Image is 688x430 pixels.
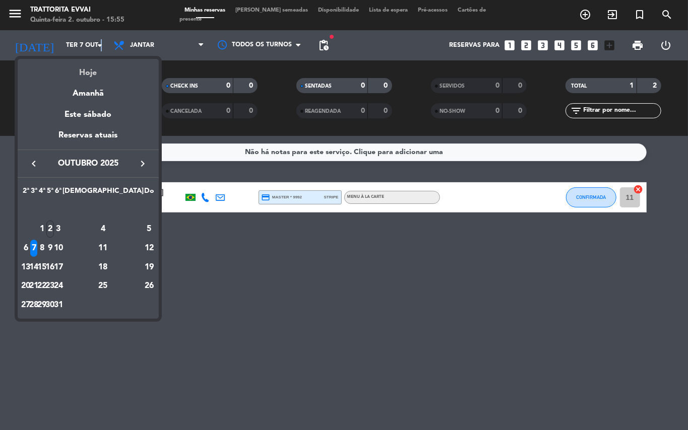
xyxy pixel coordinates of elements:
[38,220,46,239] td: 1 de outubro de 2025
[54,297,62,314] div: 31
[38,276,46,296] td: 22 de outubro de 2025
[38,239,46,258] td: 8 de outubro de 2025
[137,158,149,170] i: keyboard_arrow_right
[46,258,54,277] td: 16 de outubro de 2025
[22,296,30,315] td: 27 de outubro de 2025
[38,259,46,276] div: 15
[22,277,30,295] div: 20
[18,80,159,100] div: Amanhã
[22,240,30,257] div: 6
[54,259,62,276] div: 17
[46,297,54,314] div: 30
[54,296,62,315] td: 31 de outubro de 2025
[30,240,38,257] div: 7
[54,276,62,296] td: 24 de outubro de 2025
[62,276,144,296] td: 25 de outubro de 2025
[38,185,46,201] th: Quarta-feira
[30,296,38,315] td: 28 de outubro de 2025
[22,276,30,296] td: 20 de outubro de 2025
[144,239,155,258] td: 12 de outubro de 2025
[54,220,62,239] td: 3 de outubro de 2025
[144,277,154,295] div: 26
[144,258,155,277] td: 19 de outubro de 2025
[67,259,140,276] div: 18
[62,258,144,277] td: 18 de outubro de 2025
[46,296,54,315] td: 30 de outubro de 2025
[30,185,38,201] th: Terça-feira
[46,240,54,257] div: 9
[54,258,62,277] td: 17 de outubro de 2025
[18,59,159,80] div: Hoje
[67,221,140,238] div: 4
[144,221,154,238] div: 5
[46,220,54,239] td: 2 de outubro de 2025
[28,158,40,170] i: keyboard_arrow_left
[46,277,54,295] div: 23
[22,239,30,258] td: 6 de outubro de 2025
[54,240,62,257] div: 10
[22,258,30,277] td: 13 de outubro de 2025
[22,201,155,220] td: OUT
[22,259,30,276] div: 13
[46,259,54,276] div: 16
[43,157,134,170] span: outubro 2025
[38,277,46,295] div: 22
[62,185,144,201] th: Sábado
[30,297,38,314] div: 28
[144,220,155,239] td: 5 de outubro de 2025
[38,258,46,277] td: 15 de outubro de 2025
[54,221,62,238] div: 3
[18,101,159,129] div: Este sábado
[62,220,144,239] td: 4 de outubro de 2025
[38,240,46,257] div: 8
[30,239,38,258] td: 7 de outubro de 2025
[67,277,140,295] div: 25
[62,239,144,258] td: 11 de outubro de 2025
[30,276,38,296] td: 21 de outubro de 2025
[46,239,54,258] td: 9 de outubro de 2025
[67,240,140,257] div: 11
[25,157,43,170] button: keyboard_arrow_left
[144,240,154,257] div: 12
[30,277,38,295] div: 21
[54,185,62,201] th: Sexta-feira
[30,259,38,276] div: 14
[54,239,62,258] td: 10 de outubro de 2025
[54,277,62,295] div: 24
[46,185,54,201] th: Quinta-feira
[38,296,46,315] td: 29 de outubro de 2025
[46,221,54,238] div: 2
[134,157,152,170] button: keyboard_arrow_right
[18,129,159,150] div: Reservas atuais
[38,297,46,314] div: 29
[30,258,38,277] td: 14 de outubro de 2025
[22,297,30,314] div: 27
[144,259,154,276] div: 19
[144,185,155,201] th: Domingo
[46,276,54,296] td: 23 de outubro de 2025
[144,276,155,296] td: 26 de outubro de 2025
[38,221,46,238] div: 1
[22,185,30,201] th: Segunda-feira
